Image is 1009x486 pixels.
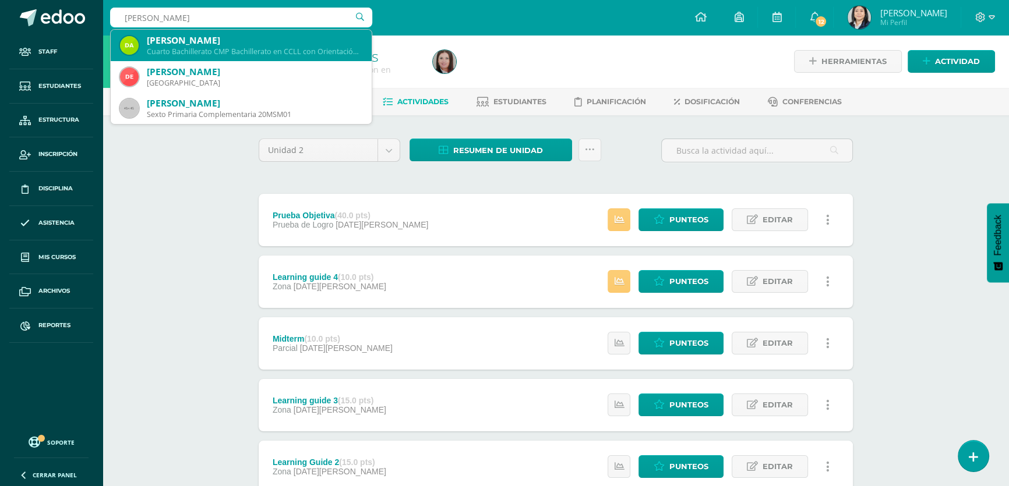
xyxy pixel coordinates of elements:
span: Reportes [38,321,70,330]
span: Editar [763,332,793,354]
strong: (40.0 pts) [334,211,370,220]
img: fe39b2afea450224cb4ce56dfabf9d79.png [120,68,139,86]
span: Dosificación [685,97,740,106]
button: Feedback - Mostrar encuesta [987,203,1009,282]
div: Learning Guide 2 [273,457,386,467]
a: Punteos [638,332,724,354]
span: Disciplina [38,184,73,193]
a: Disciplina [9,172,93,206]
span: Punteos [669,394,708,416]
span: Actividad [935,51,980,72]
span: Editar [763,271,793,292]
div: Learning guide 4 [273,272,386,282]
span: Estructura [38,115,79,125]
span: Mi Perfil [880,17,947,27]
div: [PERSON_NAME] [147,97,362,109]
span: Feedback [993,215,1003,256]
a: Conferencias [768,93,842,111]
a: Actividad [908,50,995,73]
a: Estructura [9,104,93,138]
span: [DATE][PERSON_NAME] [294,405,386,414]
span: Staff [38,47,57,56]
span: Prueba de Logro [273,220,333,229]
span: Editar [763,394,793,416]
span: Actividades [397,97,449,106]
a: Reportes [9,308,93,343]
a: Planificación [574,93,646,111]
a: Resumen de unidad [410,139,572,161]
span: Cerrar panel [33,471,77,479]
a: Estudiantes [9,69,93,104]
span: Estudiantes [38,81,81,91]
div: Cuarto Bachillerato CMP Bachillerato en CCLL con Orientación en Computación 22DAM01 [147,47,362,56]
a: Asistencia [9,206,93,240]
span: Zona [273,405,291,414]
span: Mis cursos [38,253,76,262]
span: Editar [763,209,793,230]
a: Dosificación [674,93,740,111]
img: e03ec1ec303510e8e6f60bf4728ca3bf.png [433,50,456,73]
a: Soporte [14,434,89,449]
div: Midterm [273,334,393,343]
span: Punteos [669,271,708,292]
div: [PERSON_NAME] [147,66,362,78]
span: Editar [763,456,793,477]
a: Punteos [638,393,724,416]
span: [DATE][PERSON_NAME] [294,282,386,291]
strong: (15.0 pts) [338,396,373,405]
img: 45x45 [120,99,139,118]
span: Conferencias [782,97,842,106]
span: Estudiantes [493,97,546,106]
a: Actividades [383,93,449,111]
strong: (15.0 pts) [339,457,375,467]
strong: (10.0 pts) [304,334,340,343]
span: Parcial [273,343,298,353]
span: [PERSON_NAME] [880,7,947,19]
a: Punteos [638,270,724,293]
span: Unidad 2 [268,139,369,161]
span: Punteos [669,209,708,230]
span: Herramientas [821,51,887,72]
input: Busca un usuario... [110,8,372,27]
img: ecf4b9287ea7d995b0da0acf18d64cd7.png [120,36,139,55]
span: [DATE][PERSON_NAME] [300,343,393,353]
a: Archivos [9,274,93,308]
input: Busca la actividad aquí... [662,139,852,162]
span: [DATE][PERSON_NAME] [336,220,428,229]
a: Unidad 2 [259,139,400,161]
div: [PERSON_NAME] [147,34,362,47]
span: 12 [814,15,827,28]
a: Staff [9,35,93,69]
div: Sexto Primaria Complementaria 20MSM01 [147,109,362,119]
span: Inscripción [38,150,77,159]
strong: (10.0 pts) [338,272,373,282]
span: Punteos [669,332,708,354]
span: Zona [273,282,291,291]
a: Punteos [638,208,724,231]
span: Zona [273,467,291,476]
div: [GEOGRAPHIC_DATA] [147,78,362,88]
span: Punteos [669,456,708,477]
span: Asistencia [38,218,75,228]
div: Prueba Objetiva [273,211,428,220]
a: Estudiantes [477,93,546,111]
span: Resumen de unidad [453,140,543,161]
a: Mis cursos [9,240,93,275]
span: [DATE][PERSON_NAME] [294,467,386,476]
div: Learning guide 3 [273,396,386,405]
a: Inscripción [9,137,93,172]
a: Punteos [638,455,724,478]
span: Archivos [38,286,70,296]
span: Soporte [47,438,75,446]
span: Planificación [587,97,646,106]
img: ab5b52e538c9069687ecb61632cf326d.png [848,6,871,29]
a: Herramientas [794,50,902,73]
